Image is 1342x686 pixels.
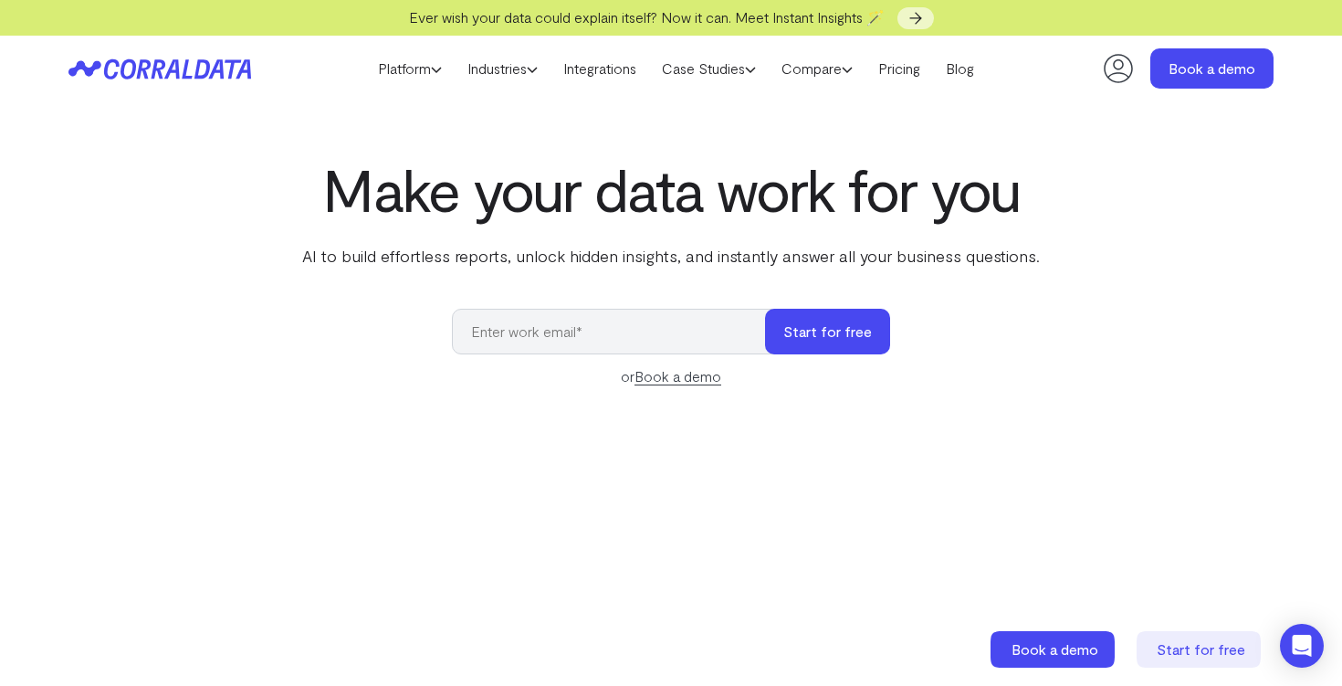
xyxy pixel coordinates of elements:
[550,55,649,82] a: Integrations
[409,8,885,26] span: Ever wish your data could explain itself? Now it can. Meet Instant Insights 🪄
[452,309,783,354] input: Enter work email*
[452,365,890,387] div: or
[865,55,933,82] a: Pricing
[991,631,1118,668] a: Book a demo
[649,55,769,82] a: Case Studies
[1012,640,1098,658] span: Book a demo
[769,55,865,82] a: Compare
[365,55,455,82] a: Platform
[1150,48,1274,89] a: Book a demo
[1280,624,1324,668] div: Open Intercom Messenger
[634,367,721,385] a: Book a demo
[299,244,1043,268] p: AI to build effortless reports, unlock hidden insights, and instantly answer all your business qu...
[455,55,550,82] a: Industries
[1137,631,1264,668] a: Start for free
[765,309,890,354] button: Start for free
[1157,640,1245,658] span: Start for free
[299,156,1043,222] h1: Make your data work for you
[933,55,987,82] a: Blog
